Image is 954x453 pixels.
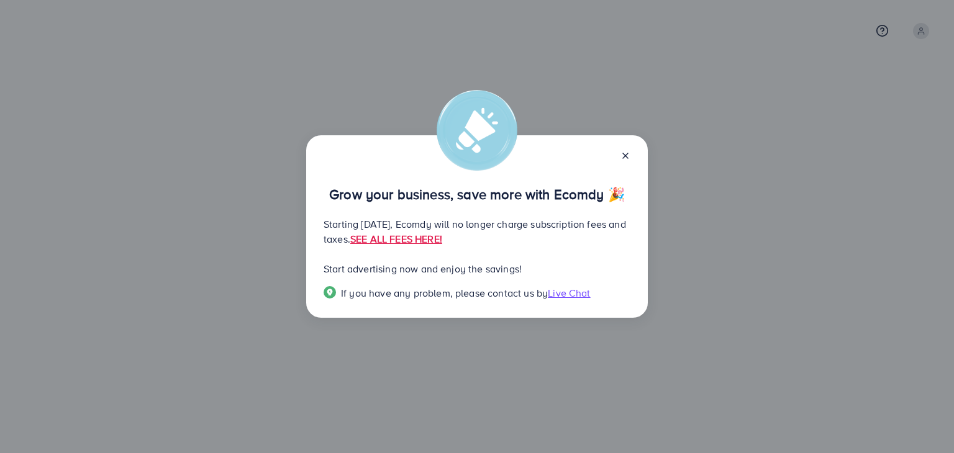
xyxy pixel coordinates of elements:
[437,90,517,171] img: alert
[324,261,630,276] p: Start advertising now and enjoy the savings!
[341,286,548,300] span: If you have any problem, please contact us by
[324,187,630,202] p: Grow your business, save more with Ecomdy 🎉
[324,286,336,298] img: Popup guide
[350,232,442,246] a: SEE ALL FEES HERE!
[548,286,590,300] span: Live Chat
[324,217,630,246] p: Starting [DATE], Ecomdy will no longer charge subscription fees and taxes.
